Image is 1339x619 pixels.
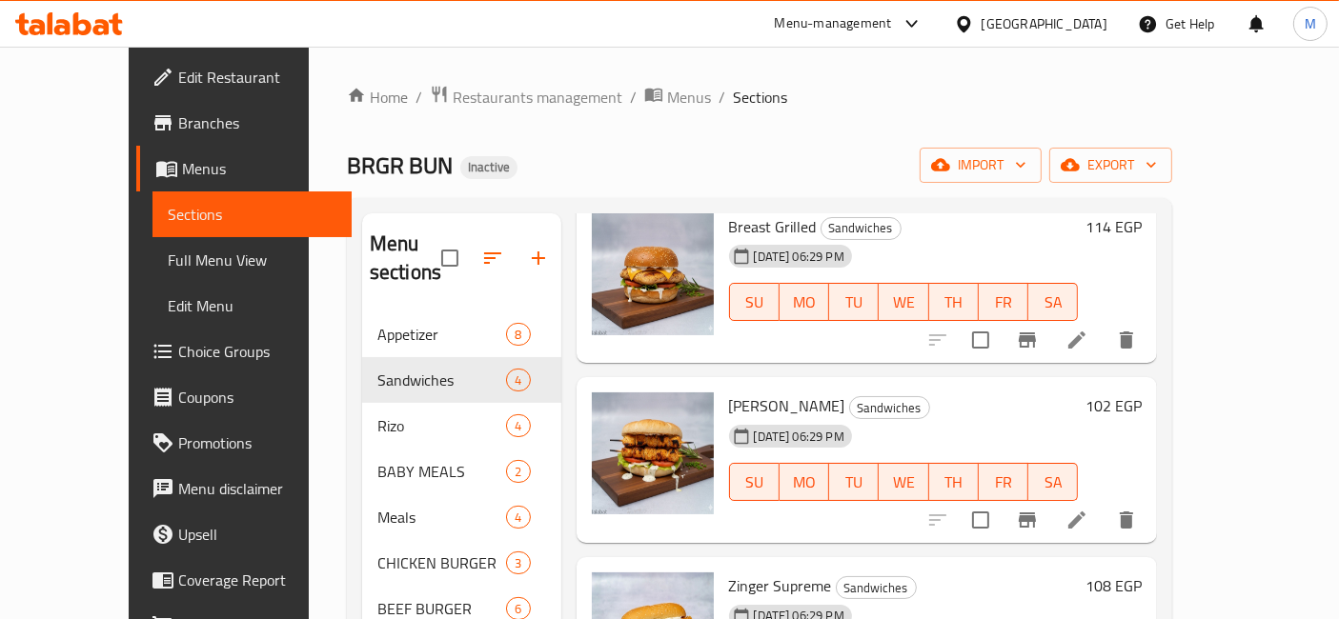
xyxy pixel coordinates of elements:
[1065,329,1088,351] a: Edit menu item
[178,431,337,454] span: Promotions
[1028,283,1078,321] button: SA
[746,248,852,266] span: [DATE] 06:29 PM
[152,191,353,237] a: Sections
[152,237,353,283] a: Full Menu View
[961,500,1001,540] span: Select to update
[178,386,337,409] span: Coupons
[836,576,917,599] div: Sandwiches
[1004,317,1050,363] button: Branch-specific-item
[1085,213,1142,240] h6: 114 EGP
[937,289,971,316] span: TH
[1085,572,1142,599] h6: 108 EGP
[377,369,506,391] span: Sandwiches
[377,506,506,529] span: Meals
[1004,497,1050,543] button: Branch-specific-item
[136,557,353,603] a: Coverage Report
[370,230,441,287] h2: Menu sections
[362,311,561,357] div: Appetizer8
[506,369,530,391] div: items
[506,323,530,346] div: items
[470,235,516,281] span: Sort sections
[377,414,506,437] span: Rizo
[168,294,337,317] span: Edit Menu
[667,86,711,109] span: Menus
[1104,317,1149,363] button: delete
[738,289,772,316] span: SU
[849,396,930,419] div: Sandwiches
[729,212,817,241] span: Breast Grilled
[1028,463,1078,501] button: SA
[362,403,561,449] div: Rizo4
[507,554,529,572] span: 3
[920,148,1042,183] button: import
[719,86,725,109] li: /
[507,326,529,344] span: 8
[1085,392,1142,419] h6: 102 EGP
[136,511,353,557] a: Upsell
[1065,509,1088,531] a: Edit menu item
[362,357,561,403] div: Sandwiches4
[592,392,714,514] img: Shish Tawook
[178,66,337,89] span: Edit Restaurant
[1036,289,1070,316] span: SA
[506,460,530,483] div: items
[178,111,337,134] span: Branches
[178,523,337,546] span: Upsell
[592,213,714,335] img: Breast Grilled
[821,217,902,240] div: Sandwiches
[506,506,530,529] div: items
[506,414,530,437] div: items
[507,417,529,435] span: 4
[886,469,921,496] span: WE
[136,100,353,146] a: Branches
[516,235,561,281] button: Add section
[879,283,928,321] button: WE
[850,397,929,419] span: Sandwiches
[929,283,979,321] button: TH
[362,449,561,494] div: BABY MEALS2
[168,249,337,271] span: Full Menu View
[780,463,829,501] button: MO
[1065,153,1157,177] span: export
[362,540,561,586] div: CHICKEN BURGER3
[979,463,1028,501] button: FR
[935,153,1026,177] span: import
[136,466,353,511] a: Menu disclaimer
[746,428,852,446] span: [DATE] 06:29 PM
[507,371,529,389] span: 4
[430,85,622,110] a: Restaurants management
[937,469,971,496] span: TH
[178,569,337,591] span: Coverage Report
[729,463,780,501] button: SU
[979,283,1028,321] button: FR
[178,477,337,500] span: Menu disclaimer
[507,463,529,481] span: 2
[506,551,530,574] div: items
[377,460,506,483] div: BABY MEALS
[829,283,879,321] button: TU
[829,463,879,501] button: TU
[507,600,529,618] span: 6
[986,289,1021,316] span: FR
[630,86,637,109] li: /
[961,320,1001,360] span: Select to update
[347,144,453,187] span: BRGR BUN
[837,577,916,599] span: Sandwiches
[729,391,845,420] span: [PERSON_NAME]
[822,217,901,239] span: Sandwiches
[879,463,928,501] button: WE
[362,494,561,540] div: Meals4
[416,86,422,109] li: /
[377,551,506,574] div: CHICKEN BURGER
[1036,469,1070,496] span: SA
[886,289,921,316] span: WE
[182,157,337,180] span: Menus
[377,323,506,346] span: Appetizer
[136,420,353,466] a: Promotions
[837,469,871,496] span: TU
[929,463,979,501] button: TH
